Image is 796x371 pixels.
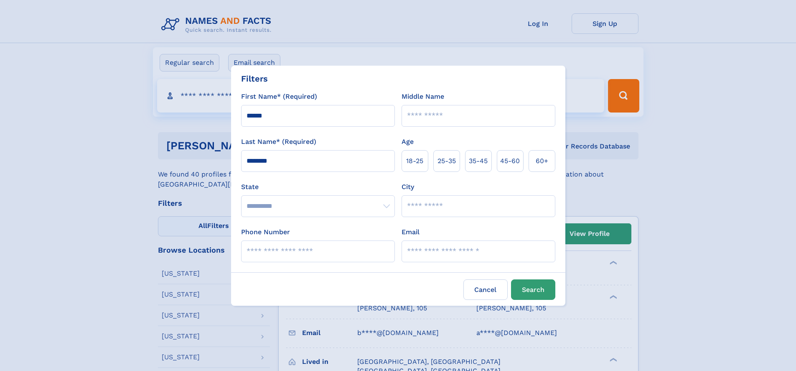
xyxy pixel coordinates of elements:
[511,279,555,300] button: Search
[241,92,317,102] label: First Name* (Required)
[402,182,414,192] label: City
[241,182,395,192] label: State
[241,227,290,237] label: Phone Number
[402,137,414,147] label: Age
[402,227,420,237] label: Email
[241,72,268,85] div: Filters
[406,156,423,166] span: 18‑25
[469,156,488,166] span: 35‑45
[402,92,444,102] label: Middle Name
[500,156,520,166] span: 45‑60
[463,279,508,300] label: Cancel
[241,137,316,147] label: Last Name* (Required)
[536,156,548,166] span: 60+
[437,156,456,166] span: 25‑35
